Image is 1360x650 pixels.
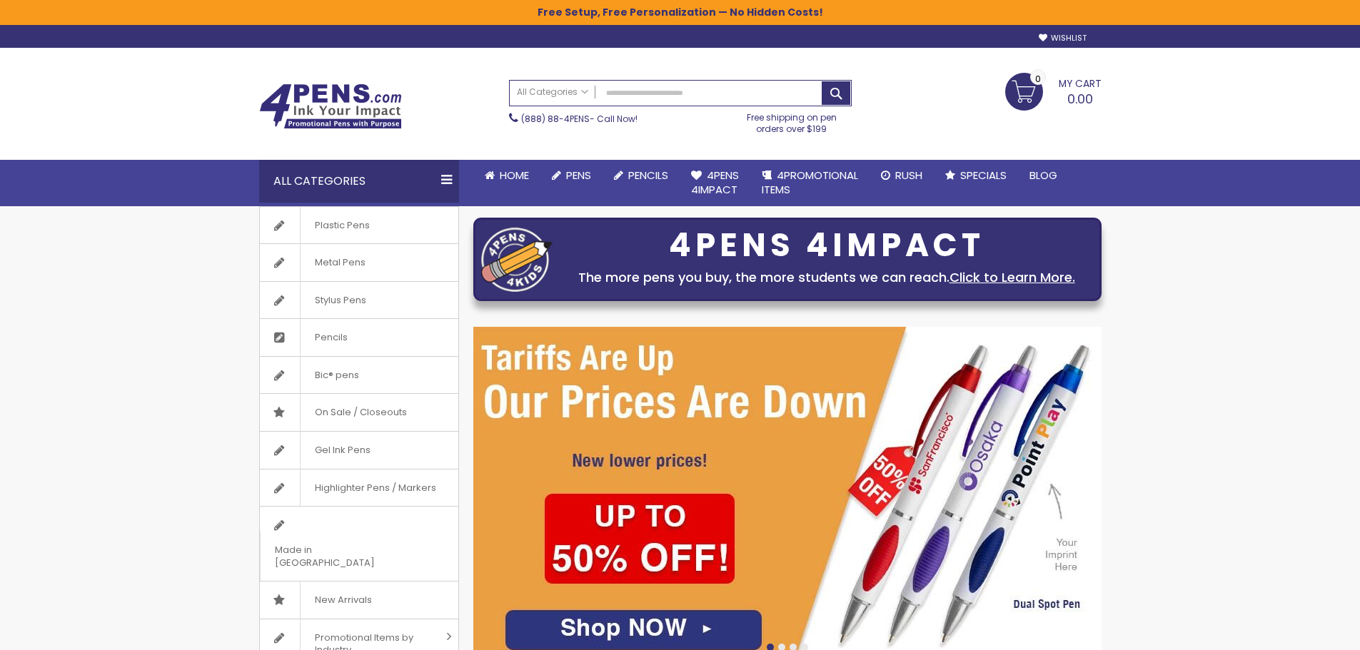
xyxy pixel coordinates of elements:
a: Bic® pens [260,357,458,394]
a: Home [473,160,540,191]
span: Home [500,168,529,183]
a: (888) 88-4PENS [521,113,590,125]
a: New Arrivals [260,582,458,619]
span: All Categories [517,86,588,98]
span: Highlighter Pens / Markers [300,469,450,507]
a: Pens [540,160,603,191]
a: Stylus Pens [260,282,458,319]
span: Bic® pens [300,357,373,394]
span: Plastic Pens [300,207,384,244]
span: Pencils [300,319,362,356]
span: 0.00 [1067,90,1093,108]
a: 4PROMOTIONALITEMS [750,160,870,206]
span: 0 [1035,72,1041,86]
span: Pencils [628,168,668,183]
a: Rush [870,160,934,191]
a: 0.00 0 [1005,73,1102,108]
div: Free shipping on pen orders over $199 [732,106,852,135]
a: Click to Learn More. [950,268,1075,286]
img: four_pen_logo.png [481,227,553,292]
span: 4PROMOTIONAL ITEMS [762,168,858,197]
a: On Sale / Closeouts [260,394,458,431]
span: On Sale / Closeouts [300,394,421,431]
a: Highlighter Pens / Markers [260,469,458,507]
span: Made in [GEOGRAPHIC_DATA] [260,532,423,581]
span: Pens [566,168,591,183]
span: Specials [960,168,1007,183]
span: 4Pens 4impact [691,168,739,197]
a: Metal Pens [260,244,458,281]
span: Gel Ink Pens [300,432,385,469]
a: Plastic Pens [260,207,458,244]
a: Wishlist [1039,33,1087,44]
a: All Categories [510,81,595,104]
a: Gel Ink Pens [260,432,458,469]
img: 4Pens Custom Pens and Promotional Products [259,83,402,129]
div: 4PENS 4IMPACT [560,230,1094,260]
span: - Call Now! [521,113,638,125]
a: Pencils [260,319,458,356]
div: The more pens you buy, the more students we can reach. [560,268,1094,288]
div: All Categories [259,160,459,203]
span: Metal Pens [300,244,380,281]
a: Specials [934,160,1018,191]
a: Blog [1018,160,1069,191]
a: 4Pens4impact [680,160,750,206]
span: Rush [895,168,922,183]
span: New Arrivals [300,582,386,619]
a: Pencils [603,160,680,191]
span: Blog [1029,168,1057,183]
a: Made in [GEOGRAPHIC_DATA] [260,507,458,581]
span: Stylus Pens [300,282,381,319]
